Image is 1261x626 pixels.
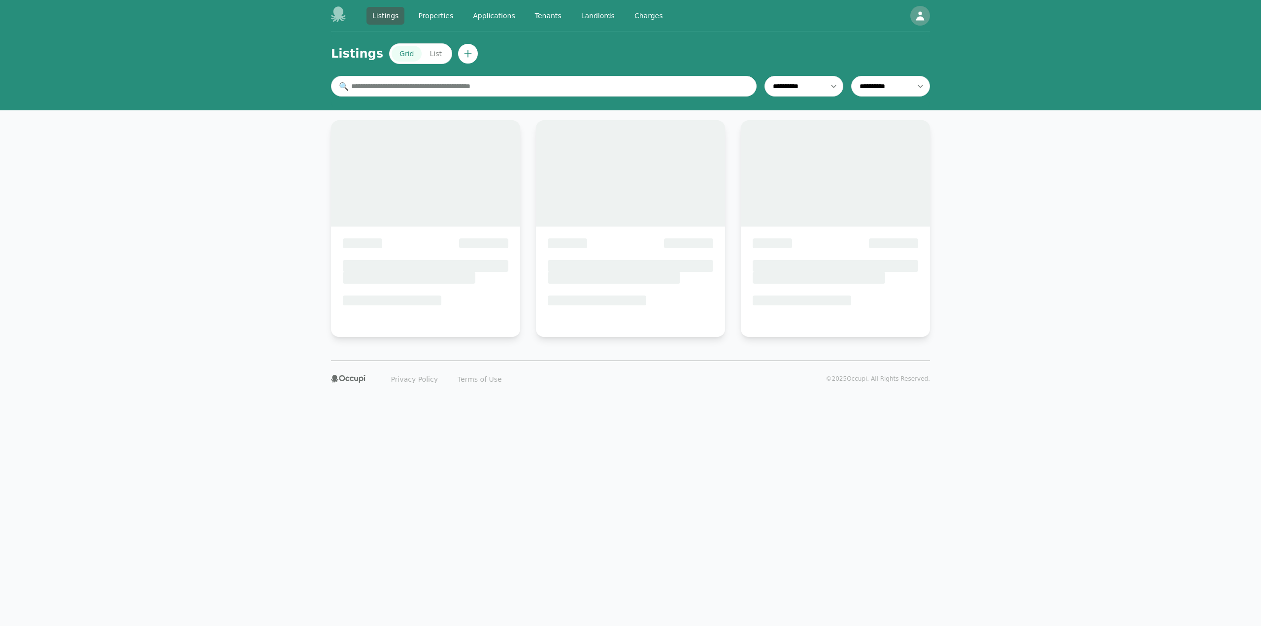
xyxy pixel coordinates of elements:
[826,375,930,383] p: © 2025 Occupi. All Rights Reserved.
[575,7,621,25] a: Landlords
[366,7,404,25] a: Listings
[392,46,422,62] button: Grid
[629,7,669,25] a: Charges
[331,46,383,62] h1: Listings
[467,7,521,25] a: Applications
[529,7,567,25] a: Tenants
[422,46,449,62] button: List
[458,44,478,64] button: Create new listing
[385,371,444,387] a: Privacy Policy
[452,371,508,387] a: Terms of Use
[412,7,459,25] a: Properties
